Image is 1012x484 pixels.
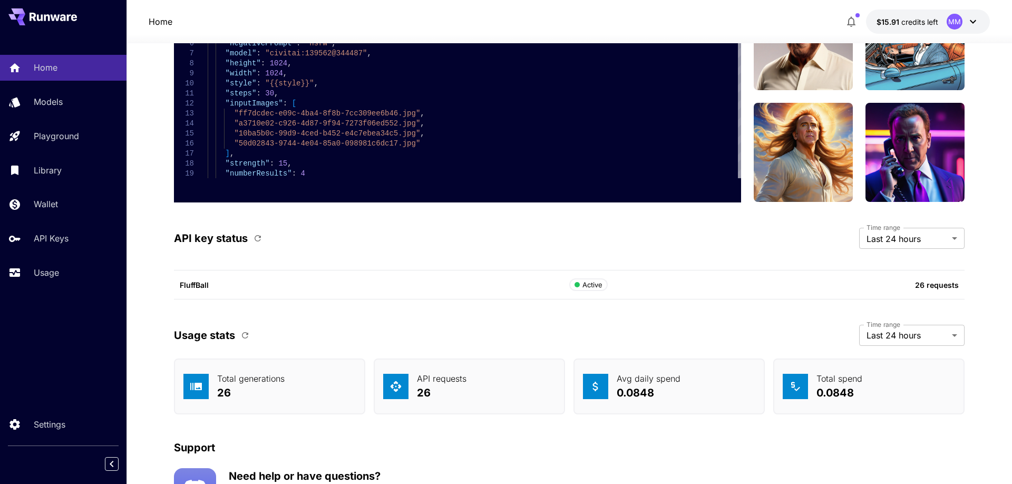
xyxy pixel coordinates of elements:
p: 26 [217,385,285,401]
span: "negativePrompt" [226,39,296,47]
div: 13 [174,109,194,119]
span: , [287,59,291,67]
span: , [230,149,234,158]
div: 6 [174,38,194,49]
div: 10 [174,79,194,89]
span: : [256,49,260,57]
p: Home [34,61,57,74]
div: Active [575,280,602,291]
span: , [420,109,424,118]
p: 26 [417,385,466,401]
span: 1024 [265,69,283,78]
label: Time range [867,320,900,329]
div: 11 [174,89,194,99]
span: Last 24 hours [867,329,948,342]
span: "a3710e02-c926-4d87-9f94-7273f06ed552.jpg" [234,119,420,128]
p: Usage [34,266,59,279]
span: , [420,129,424,138]
span: , [314,79,318,88]
div: 17 [174,149,194,159]
span: Last 24 hours [867,233,948,245]
span: "inputImages" [226,99,283,108]
span: 30 [265,89,274,98]
span: : [256,79,260,88]
p: API key status [174,230,248,246]
div: 12 [174,99,194,109]
span: , [332,39,336,47]
p: Total spend [816,372,862,385]
div: 19 [174,169,194,179]
span: "model" [226,49,257,57]
div: 16 [174,139,194,149]
div: 15 [174,129,194,139]
p: Models [34,95,63,108]
span: , [274,89,278,98]
span: 1024 [270,59,288,67]
span: "civitai:139562@344487" [265,49,367,57]
nav: breadcrumb [149,15,172,28]
span: $15.91 [877,17,901,26]
div: Collapse sidebar [113,454,126,473]
span: "ff7dcdec-e09c-4ba4-8f8b-7cc309ee6b46.jpg" [234,109,420,118]
p: Playground [34,130,79,142]
div: 8 [174,59,194,69]
span: ] [226,149,230,158]
div: 18 [174,159,194,169]
span: "height" [226,59,261,67]
div: 14 [174,119,194,129]
a: Home [149,15,172,28]
p: API Keys [34,232,69,245]
span: "strength" [226,159,270,168]
span: , [367,49,371,57]
span: "50d02843-9744-4e04-85a0-098981c6dc17.jpg" [234,139,420,148]
div: $15.911 [877,16,938,27]
img: closeup man rwre on the phone, wearing a suit [865,103,965,202]
span: : [256,69,260,78]
span: "numberResults" [226,169,292,178]
p: 0.0848 [816,385,862,401]
span: , [287,159,291,168]
span: "steps" [226,89,257,98]
span: : [270,159,274,168]
span: : [256,89,260,98]
img: man rwre long hair, enjoying sun and wind` - Style: `Fantasy art [754,103,853,202]
div: 9 [174,69,194,79]
p: Library [34,164,62,177]
span: : [296,39,300,47]
p: 26 requests [725,279,959,291]
span: credits left [901,17,938,26]
span: "style" [226,79,257,88]
div: 7 [174,49,194,59]
p: Settings [34,418,65,431]
p: 0.0848 [617,385,680,401]
span: : [261,59,265,67]
button: $15.911MM [866,9,990,34]
p: Wallet [34,198,58,210]
p: API requests [417,372,466,385]
span: : [292,169,296,178]
p: Support [174,440,215,456]
div: MM [947,14,962,30]
span: 4 [300,169,305,178]
span: , [283,69,287,78]
label: Time range [867,223,900,232]
p: Usage stats [174,327,235,343]
span: 15 [278,159,287,168]
p: FluffBall [180,279,569,291]
span: "10ba5b0c-99d9-4ced-b452-e4c7ebea34c5.jpg" [234,129,420,138]
button: Collapse sidebar [105,457,119,471]
p: Need help or have questions? [229,468,697,484]
span: , [420,119,424,128]
span: [ [292,99,296,108]
p: Total generations [217,372,285,385]
p: Avg daily spend [617,372,680,385]
span: "width" [226,69,257,78]
span: : [283,99,287,108]
span: "{{style}}" [265,79,314,88]
span: "nsfw" [305,39,332,47]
